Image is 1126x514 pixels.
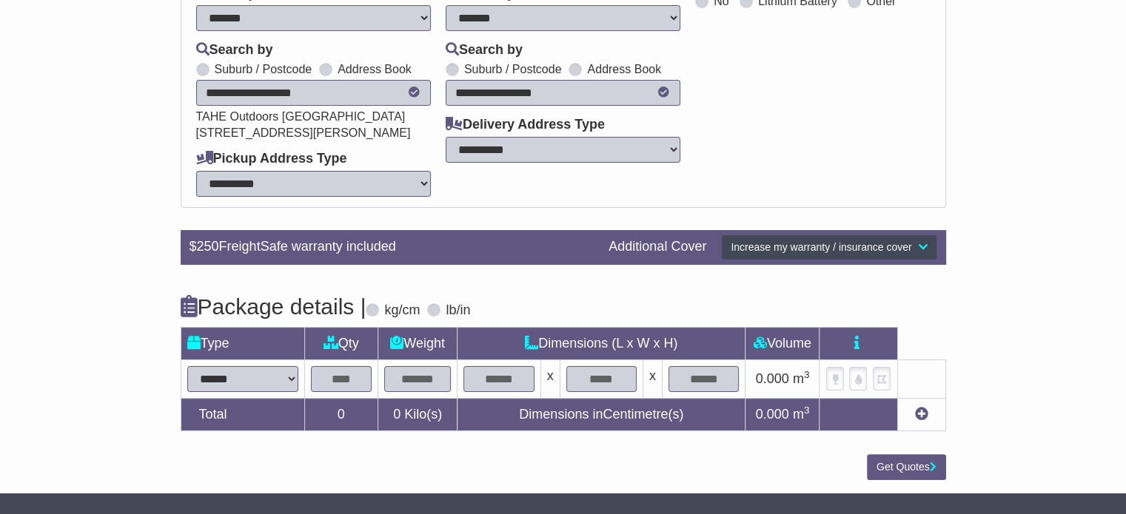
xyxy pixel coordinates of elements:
label: Pickup Address Type [196,151,347,167]
span: 0 [393,407,401,422]
div: Additional Cover [601,239,714,255]
sup: 3 [804,405,810,416]
td: Dimensions (L x W x H) [458,327,745,359]
td: x [540,359,560,398]
label: Search by [196,42,273,58]
sup: 3 [804,369,810,380]
span: 0.000 [756,407,789,422]
span: Increase my warranty / insurance cover [731,241,911,253]
label: Search by [446,42,523,58]
td: Kilo(s) [378,398,458,430]
span: [STREET_ADDRESS][PERSON_NAME] [196,126,411,139]
span: m [793,407,810,422]
span: 0.000 [756,371,789,386]
td: Weight [378,327,458,359]
button: Get Quotes [867,454,946,480]
td: Volume [745,327,820,359]
label: Suburb / Postcode [215,62,312,76]
td: 0 [304,398,378,430]
span: m [793,371,810,386]
label: Suburb / Postcode [464,62,562,76]
label: lb/in [446,302,470,319]
label: Address Book [338,62,412,76]
td: Qty [304,327,378,359]
h4: Package details | [181,294,366,319]
div: $ FreightSafe warranty included [182,239,602,255]
td: x [643,359,663,398]
label: Address Book [587,62,661,76]
a: Add new item [915,407,928,422]
span: TAHE Outdoors [GEOGRAPHIC_DATA] [196,110,406,123]
button: Increase my warranty / insurance cover [721,234,936,260]
td: Total [181,398,304,430]
label: kg/cm [384,302,420,319]
td: Type [181,327,304,359]
span: 250 [197,239,219,254]
td: Dimensions in Centimetre(s) [458,398,745,430]
label: Delivery Address Type [446,117,605,133]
